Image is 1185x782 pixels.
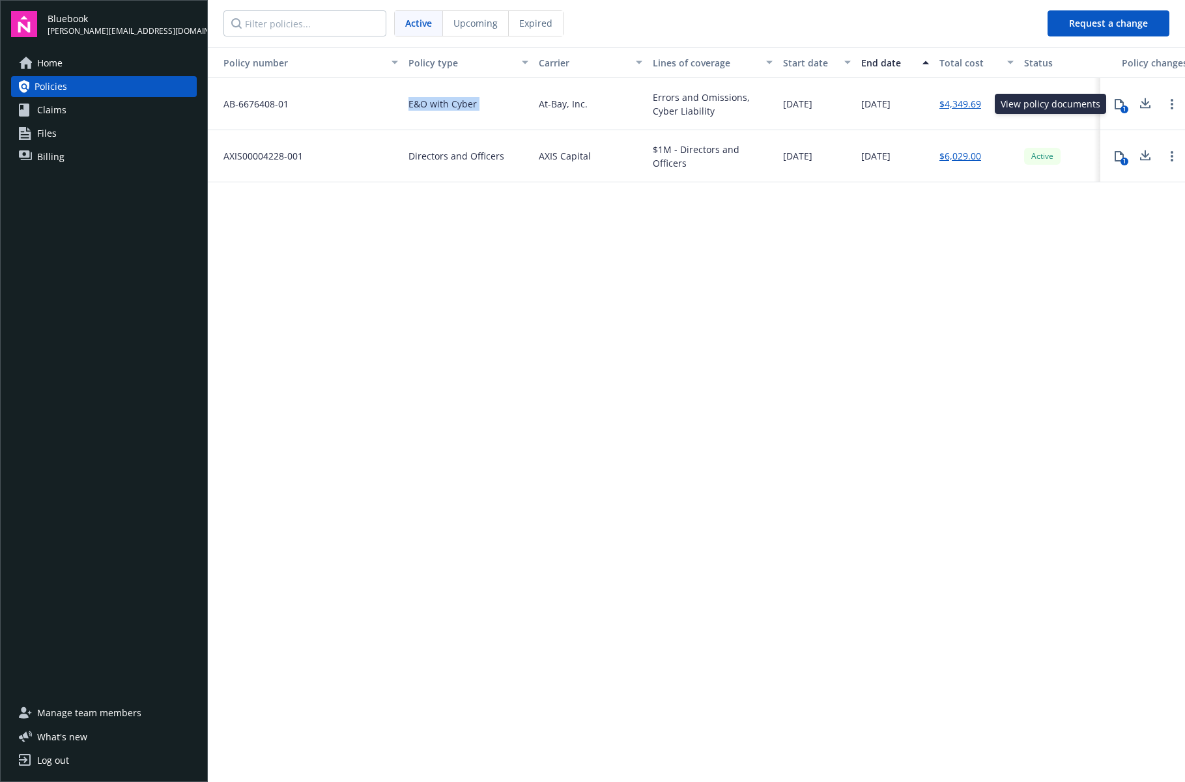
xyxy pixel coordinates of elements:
[48,12,197,25] span: Bluebook
[539,56,628,70] div: Carrier
[35,76,67,97] span: Policies
[939,97,981,111] a: $4,349.69
[1121,105,1128,113] div: 1
[861,97,891,111] span: [DATE]
[37,750,69,771] div: Log out
[213,56,384,70] div: Policy number
[223,10,386,36] input: Filter policies...
[1019,47,1117,78] button: Status
[48,25,197,37] span: [PERSON_NAME][EMAIL_ADDRESS][DOMAIN_NAME]
[213,149,303,163] span: AXIS00004228-001
[11,703,197,723] a: Manage team members
[534,47,648,78] button: Carrier
[408,56,514,70] div: Policy type
[1048,10,1169,36] button: Request a change
[37,123,57,144] span: Files
[539,97,588,111] span: At-Bay, Inc.
[856,47,934,78] button: End date
[37,147,64,167] span: Billing
[11,147,197,167] a: Billing
[11,11,37,37] img: navigator-logo.svg
[653,56,758,70] div: Lines of coverage
[403,47,534,78] button: Policy type
[783,97,812,111] span: [DATE]
[11,730,108,744] button: What's new
[405,16,432,30] span: Active
[519,16,552,30] span: Expired
[48,11,197,37] button: Bluebook[PERSON_NAME][EMAIL_ADDRESS][DOMAIN_NAME]
[939,149,981,163] a: $6,029.00
[408,97,477,111] span: E&O with Cyber
[453,16,498,30] span: Upcoming
[783,56,836,70] div: Start date
[934,47,1019,78] button: Total cost
[539,149,591,163] span: AXIS Capital
[213,97,289,111] span: AB-6676408-01
[1106,91,1132,117] button: 1
[1121,158,1128,165] div: 1
[1164,96,1180,112] a: Open options
[37,730,87,744] span: What ' s new
[11,123,197,144] a: Files
[37,703,141,723] span: Manage team members
[408,149,504,163] span: Directors and Officers
[861,56,915,70] div: End date
[11,100,197,120] a: Claims
[213,56,384,70] div: Toggle SortBy
[11,76,197,97] a: Policies
[778,47,856,78] button: Start date
[1164,148,1180,164] a: Open options
[648,47,778,78] button: Lines of coverage
[11,53,197,74] a: Home
[1024,56,1111,70] div: Status
[37,100,66,120] span: Claims
[939,56,999,70] div: Total cost
[1106,143,1132,169] button: 1
[653,143,773,170] div: $1M - Directors and Officers
[861,149,891,163] span: [DATE]
[995,94,1106,114] div: View policy documents
[653,91,773,118] div: Errors and Omissions, Cyber Liability
[37,53,63,74] span: Home
[783,149,812,163] span: [DATE]
[1029,150,1055,162] span: Active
